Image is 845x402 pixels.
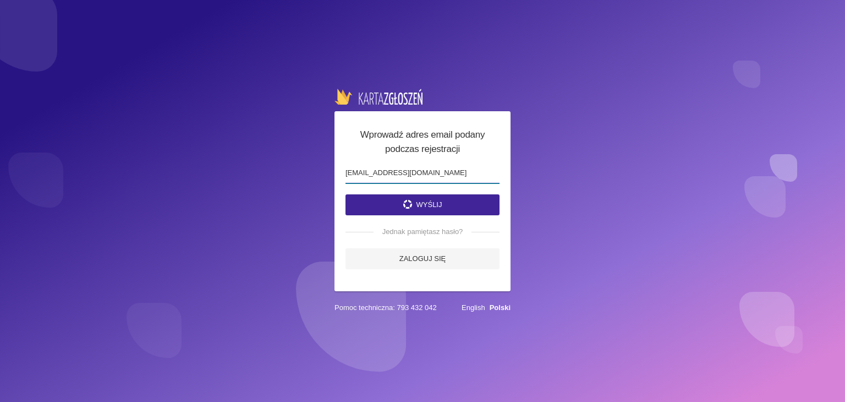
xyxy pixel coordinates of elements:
a: Zaloguj się [345,248,500,269]
a: English [462,303,485,312]
button: Wyślij [345,194,500,215]
h5: Wprowadź adres email podany podczas rejestracji [345,128,500,156]
a: Polski [490,303,511,312]
img: logo-karta.png [334,89,422,104]
span: Jednak pamiętasz hasło? [374,226,472,237]
input: Email [345,162,500,183]
span: Pomoc techniczna: 793 432 042 [334,302,437,313]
